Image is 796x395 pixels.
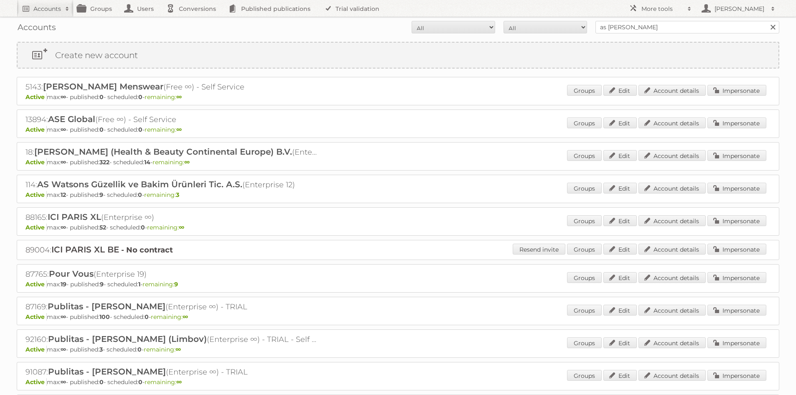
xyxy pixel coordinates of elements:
[707,117,766,128] a: Impersonate
[137,346,142,353] strong: 0
[61,158,66,166] strong: ∞
[638,117,706,128] a: Account details
[25,82,318,92] h2: 5143: (Free ∞) - Self Service
[145,313,149,321] strong: 0
[138,280,140,288] strong: 1
[25,367,318,377] h2: 91087: (Enterprise ∞) - TRIAL
[25,212,318,223] h2: 88165: (Enterprise ∞)
[567,183,602,194] a: Groups
[603,370,637,381] a: Edit
[174,280,178,288] strong: 9
[638,183,706,194] a: Account details
[25,313,47,321] span: Active
[25,158,771,166] p: max: - published: - scheduled: -
[707,337,766,348] a: Impersonate
[51,245,119,255] span: ICI PARIS XL BE
[603,183,637,194] a: Edit
[25,114,318,125] h2: 13894: (Free ∞) - Self Service
[138,93,142,101] strong: 0
[567,244,602,255] a: Groups
[48,367,166,377] span: Publitas - [PERSON_NAME]
[707,272,766,283] a: Impersonate
[99,224,106,231] strong: 52
[25,93,47,101] span: Active
[25,378,771,386] p: max: - published: - scheduled: -
[25,179,318,190] h2: 114: (Enterprise 12)
[184,158,190,166] strong: ∞
[25,280,771,288] p: max: - published: - scheduled: -
[61,93,66,101] strong: ∞
[603,215,637,226] a: Edit
[25,224,47,231] span: Active
[179,224,184,231] strong: ∞
[638,244,706,255] a: Account details
[176,126,182,133] strong: ∞
[61,346,66,353] strong: ∞
[48,301,165,311] span: Publitas - [PERSON_NAME]
[25,346,771,353] p: max: - published: - scheduled: -
[513,244,565,255] a: Resend invite
[48,212,101,222] span: ICI PARIS XL
[567,215,602,226] a: Groups
[603,150,637,161] a: Edit
[25,313,771,321] p: max: - published: - scheduled: -
[176,191,179,199] strong: 3
[25,269,318,280] h2: 87765: (Enterprise 19)
[144,346,181,353] span: remaining:
[175,346,181,353] strong: ∞
[707,370,766,381] a: Impersonate
[603,337,637,348] a: Edit
[707,183,766,194] a: Impersonate
[638,337,706,348] a: Account details
[138,126,142,133] strong: 0
[183,313,188,321] strong: ∞
[707,150,766,161] a: Impersonate
[638,150,706,161] a: Account details
[707,244,766,255] a: Impersonate
[25,378,47,386] span: Active
[25,224,771,231] p: max: - published: - scheduled: -
[99,158,109,166] strong: 322
[603,272,637,283] a: Edit
[121,245,173,255] strong: - No contract
[37,179,242,189] span: AS Watsons Güzellik ve Bakim Ürünleri Tic. A.S.
[48,334,207,344] span: Publitas - [PERSON_NAME] (Limbov)
[99,313,110,321] strong: 100
[61,313,66,321] strong: ∞
[638,305,706,316] a: Account details
[567,150,602,161] a: Groups
[61,224,66,231] strong: ∞
[25,158,47,166] span: Active
[142,280,178,288] span: remaining:
[25,191,47,199] span: Active
[25,126,771,133] p: max: - published: - scheduled: -
[638,215,706,226] a: Account details
[138,378,142,386] strong: 0
[25,191,771,199] p: max: - published: - scheduled: -
[603,85,637,96] a: Edit
[707,305,766,316] a: Impersonate
[638,272,706,283] a: Account details
[603,244,637,255] a: Edit
[99,93,104,101] strong: 0
[99,378,104,386] strong: 0
[25,301,318,312] h2: 87169: (Enterprise ∞) - TRIAL
[176,378,182,386] strong: ∞
[567,305,602,316] a: Groups
[144,191,179,199] span: remaining:
[144,158,150,166] strong: 14
[567,337,602,348] a: Groups
[61,191,66,199] strong: 12
[25,245,173,255] a: 89004:ICI PARIS XL BE - No contract
[153,158,190,166] span: remaining:
[145,126,182,133] span: remaining:
[603,117,637,128] a: Edit
[25,126,47,133] span: Active
[43,82,163,92] span: [PERSON_NAME] Menswear
[151,313,188,321] span: remaining:
[147,224,184,231] span: remaining:
[138,191,142,199] strong: 0
[567,85,602,96] a: Groups
[145,378,182,386] span: remaining:
[99,126,104,133] strong: 0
